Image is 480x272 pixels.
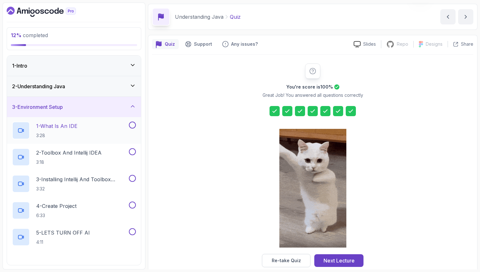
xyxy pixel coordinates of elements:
[36,229,90,236] p: 5 - LETS TURN OFF AI
[7,97,141,117] button: 3-Environment Setup
[12,103,63,111] h3: 3 - Environment Setup
[12,148,136,166] button: 2-Toolbox And Intellij IDEA3:18
[262,254,310,267] button: Re-take Quiz
[7,7,90,17] a: Dashboard
[279,129,346,248] img: cool-cat
[349,41,381,48] a: Slides
[426,41,443,47] p: Designs
[314,254,363,267] button: Next Lecture
[194,41,212,47] p: Support
[175,13,223,21] p: Understanding Java
[12,122,136,139] button: 1-What Is An IDE3:28
[12,228,136,246] button: 5-LETS TURN OFF AI4:11
[12,175,136,193] button: 3-Installing Intellij And Toolbox Configuration3:32
[12,62,27,70] h3: 1 - Intro
[218,39,262,49] button: Feedback button
[231,41,258,47] p: Any issues?
[448,41,473,47] button: Share
[286,84,333,90] h2: You're score is 100 %
[36,212,77,219] p: 6:33
[36,149,102,156] p: 2 - Toolbox And Intellij IDEA
[36,159,102,165] p: 3:18
[36,132,77,139] p: 3:28
[12,83,65,90] h3: 2 - Understanding Java
[7,56,141,76] button: 1-Intro
[165,41,175,47] p: Quiz
[458,9,473,24] button: next content
[12,202,136,219] button: 4-Create Project6:33
[7,76,141,96] button: 2-Understanding Java
[397,41,408,47] p: Repo
[181,39,216,49] button: Support button
[323,257,355,264] div: Next Lecture
[36,186,128,192] p: 3:32
[152,39,179,49] button: quiz button
[263,92,363,98] p: Great Job! You answered all questions correctly
[11,32,22,38] span: 12 %
[11,32,48,38] span: completed
[230,13,241,21] p: Quiz
[36,239,90,245] p: 4:11
[363,41,376,47] p: Slides
[272,257,301,264] div: Re-take Quiz
[440,9,456,24] button: previous content
[36,176,128,183] p: 3 - Installing Intellij And Toolbox Configuration
[36,122,77,130] p: 1 - What Is An IDE
[36,202,77,210] p: 4 - Create Project
[461,41,473,47] p: Share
